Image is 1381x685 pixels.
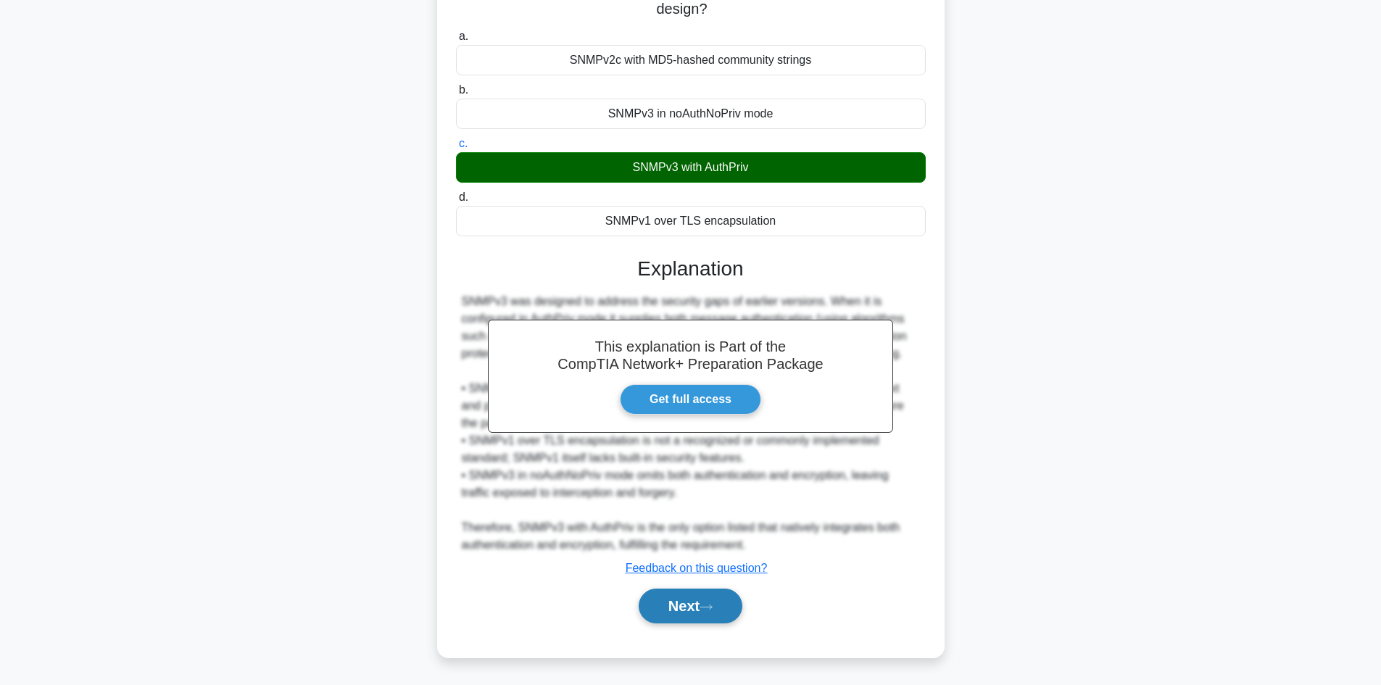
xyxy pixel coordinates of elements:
span: c. [459,137,468,149]
div: SNMPv2c with MD5-hashed community strings [456,45,926,75]
div: SNMPv3 was designed to address the security gaps of earlier versions. When it is configured in Au... [462,293,920,554]
a: Get full access [620,384,761,415]
div: SNMPv3 in noAuthNoPriv mode [456,99,926,129]
div: SNMPv3 with AuthPriv [456,152,926,183]
span: b. [459,83,468,96]
h3: Explanation [465,257,917,281]
a: Feedback on this question? [626,562,768,574]
div: SNMPv1 over TLS encapsulation [456,206,926,236]
span: d. [459,191,468,203]
button: Next [639,589,742,623]
span: a. [459,30,468,42]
